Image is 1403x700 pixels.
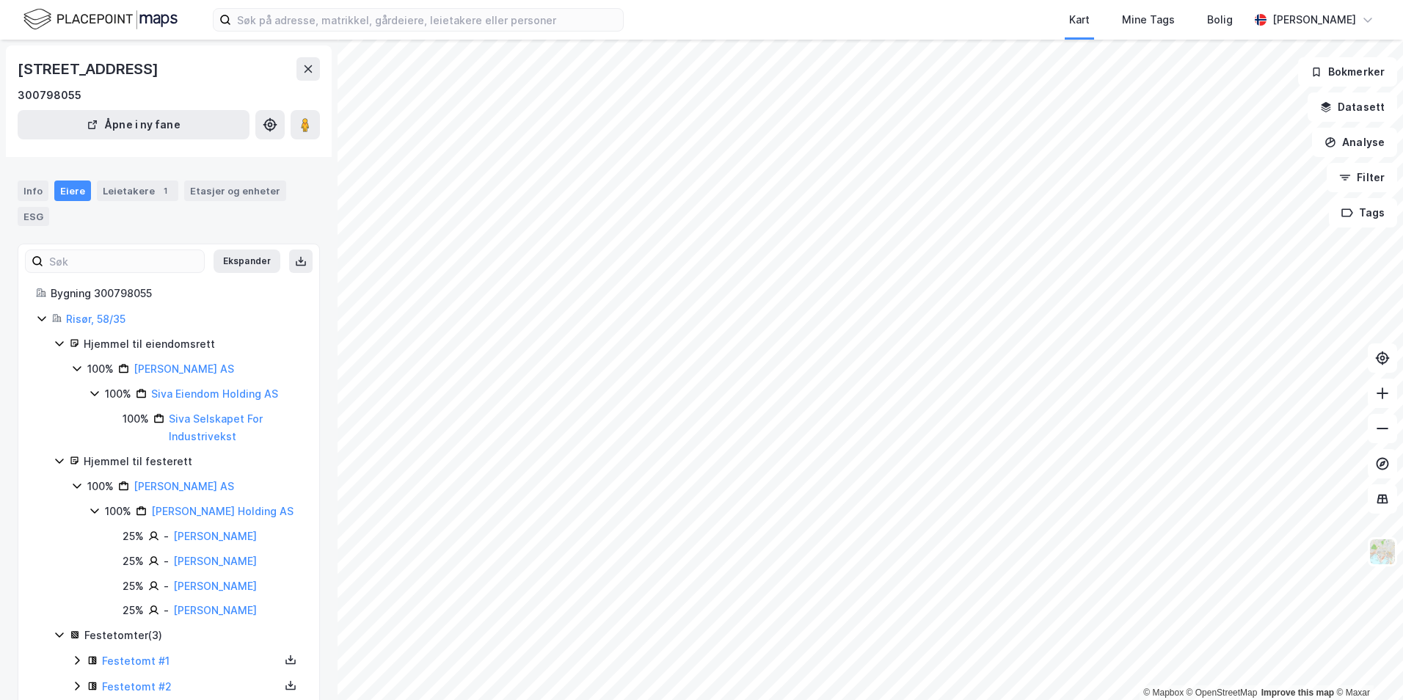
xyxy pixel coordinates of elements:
[1327,163,1397,192] button: Filter
[1122,11,1175,29] div: Mine Tags
[87,478,114,495] div: 100%
[169,412,263,442] a: Siva Selskapet For Industrivekst
[164,577,169,595] div: -
[1369,538,1396,566] img: Z
[1069,11,1090,29] div: Kart
[1330,630,1403,700] iframe: Chat Widget
[1207,11,1233,29] div: Bolig
[151,505,294,517] a: [PERSON_NAME] Holding AS
[1308,92,1397,122] button: Datasett
[23,7,178,32] img: logo.f888ab2527a4732fd821a326f86c7f29.svg
[66,313,125,325] a: Risør, 58/35
[231,9,623,31] input: Søk på adresse, matrikkel, gårdeiere, leietakere eller personer
[102,680,172,693] a: Festetomt #2
[84,335,302,353] div: Hjemmel til eiendomsrett
[173,555,257,567] a: [PERSON_NAME]
[134,480,234,492] a: [PERSON_NAME] AS
[123,410,149,428] div: 100%
[1329,198,1397,227] button: Tags
[164,602,169,619] div: -
[105,503,131,520] div: 100%
[164,528,169,545] div: -
[1143,688,1184,698] a: Mapbox
[173,530,257,542] a: [PERSON_NAME]
[97,181,178,201] div: Leietakere
[123,553,144,570] div: 25%
[51,285,302,302] div: Bygning 300798055
[164,553,169,570] div: -
[123,528,144,545] div: 25%
[18,181,48,201] div: Info
[1272,11,1356,29] div: [PERSON_NAME]
[214,249,280,273] button: Ekspander
[84,453,302,470] div: Hjemmel til festerett
[43,250,204,272] input: Søk
[1187,688,1258,698] a: OpenStreetMap
[54,181,91,201] div: Eiere
[18,87,81,104] div: 300798055
[173,604,257,616] a: [PERSON_NAME]
[105,385,131,403] div: 100%
[158,183,172,198] div: 1
[1298,57,1397,87] button: Bokmerker
[87,360,114,378] div: 100%
[1261,688,1334,698] a: Improve this map
[173,580,257,592] a: [PERSON_NAME]
[123,577,144,595] div: 25%
[18,110,249,139] button: Åpne i ny fane
[18,57,161,81] div: [STREET_ADDRESS]
[123,602,144,619] div: 25%
[134,362,234,375] a: [PERSON_NAME] AS
[151,387,278,400] a: Siva Eiendom Holding AS
[84,627,302,644] div: Festetomter ( 3 )
[190,184,280,197] div: Etasjer og enheter
[102,655,170,667] a: Festetomt #1
[18,207,49,226] div: ESG
[1312,128,1397,157] button: Analyse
